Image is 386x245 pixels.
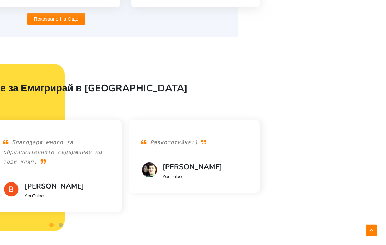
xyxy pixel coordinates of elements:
p: Благодаря много за образователното съдържание на този клип. [3,133,109,172]
a: Показване на още [27,14,86,25]
div: Back to Top [366,225,377,236]
p: Разкошотийка:) [141,133,247,153]
img: Валентин К. [3,182,19,198]
span: YouTube [163,174,182,180]
img: Иван И. [141,162,157,179]
h3: [PERSON_NAME] [163,162,247,172]
h3: [PERSON_NAME] [25,182,109,191]
span: YouTube [25,193,44,199]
